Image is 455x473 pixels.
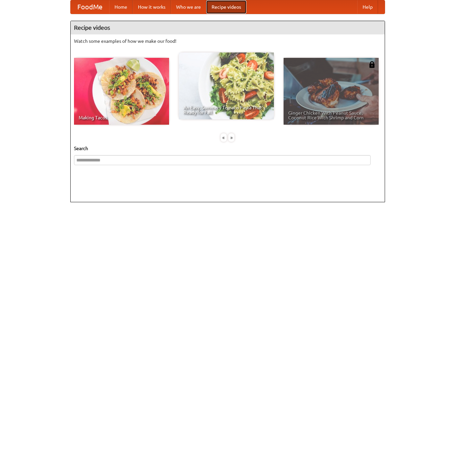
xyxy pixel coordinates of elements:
a: FoodMe [71,0,109,14]
a: An Easy, Summery Tomato Pasta That's Ready for Fall [179,52,274,119]
h5: Search [74,145,381,152]
a: Home [109,0,133,14]
a: Making Tacos [74,58,169,125]
div: « [221,133,227,142]
div: » [228,133,234,142]
a: Help [357,0,378,14]
img: 483408.png [369,61,375,68]
span: Making Tacos [79,115,164,120]
a: Recipe videos [206,0,246,14]
span: An Easy, Summery Tomato Pasta That's Ready for Fall [183,105,269,115]
a: Who we are [171,0,206,14]
h4: Recipe videos [71,21,385,34]
a: How it works [133,0,171,14]
p: Watch some examples of how we make our food! [74,38,381,44]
